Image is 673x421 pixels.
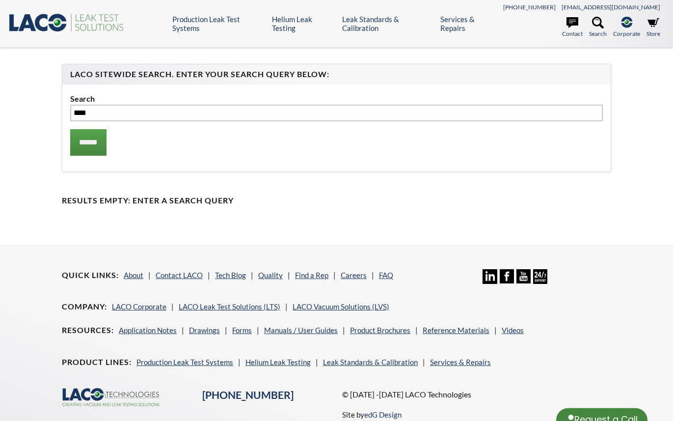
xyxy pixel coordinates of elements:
a: Contact LACO [156,271,203,280]
span: Corporate [613,29,640,38]
a: Application Notes [119,326,177,335]
a: 24/7 Support [533,277,547,285]
a: Tech Blog [215,271,246,280]
a: Contact [562,17,583,38]
a: Services & Repairs [440,15,499,32]
img: 24/7 Support Icon [533,269,547,283]
a: Services & Repairs [430,358,491,366]
a: Quality [258,271,283,280]
h4: Resources [62,325,114,336]
a: Product Brochures [350,326,410,335]
a: Careers [341,271,367,280]
a: LACO Corporate [112,302,166,311]
a: Helium Leak Testing [272,15,334,32]
label: Search [70,92,603,105]
h4: Product Lines [62,357,132,367]
a: Drawings [189,326,220,335]
a: Search [589,17,607,38]
a: Leak Standards & Calibration [323,358,418,366]
a: Manuals / User Guides [264,326,338,335]
a: Leak Standards & Calibration [342,15,433,32]
a: LACO Vacuum Solutions (LVS) [293,302,389,311]
a: Find a Rep [295,271,328,280]
a: Production Leak Test Systems [172,15,265,32]
a: Reference Materials [423,326,489,335]
a: edG Design [364,410,402,419]
a: Store [646,17,660,38]
p: Site by [342,409,402,421]
a: [PHONE_NUMBER] [202,389,294,401]
a: [PHONE_NUMBER] [503,3,556,11]
a: FAQ [379,271,393,280]
a: [EMAIL_ADDRESS][DOMAIN_NAME] [562,3,660,11]
p: © [DATE] -[DATE] LACO Technologies [342,388,611,401]
a: LACO Leak Test Solutions (LTS) [179,302,280,311]
h4: Quick Links [62,270,119,281]
h4: Company [62,302,107,312]
a: Production Leak Test Systems [136,358,233,366]
a: Forms [232,326,252,335]
a: About [124,271,143,280]
h4: Results Empty: Enter a Search Query [62,196,611,206]
h4: LACO Sitewide Search. Enter your Search Query Below: [70,69,603,80]
a: Videos [502,326,524,335]
a: Helium Leak Testing [245,358,311,366]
